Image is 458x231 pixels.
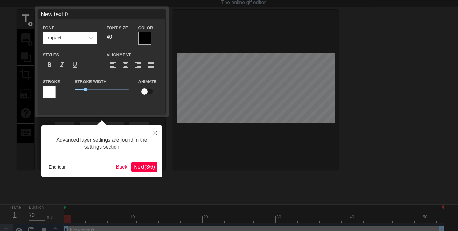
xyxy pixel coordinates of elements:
span: Next ( 3 / 6 ) [134,164,155,170]
button: Next [131,162,157,172]
div: Advanced layer settings are found in the settings section [46,130,157,157]
button: Back [114,162,130,172]
button: End tour [46,162,68,172]
button: Close [148,125,162,140]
